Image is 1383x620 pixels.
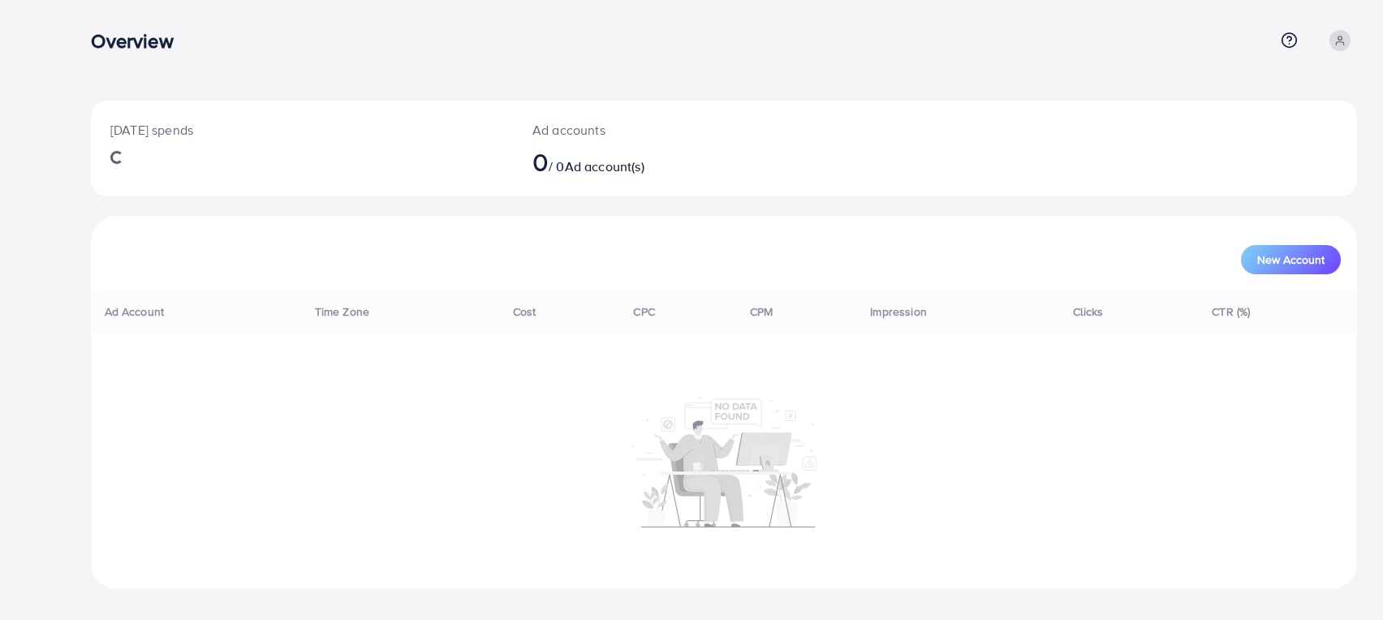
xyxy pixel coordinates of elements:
[110,120,493,140] p: [DATE] spends
[91,29,186,53] h3: Overview
[532,120,810,140] p: Ad accounts
[1257,254,1325,265] span: New Account
[565,157,644,175] span: Ad account(s)
[532,143,549,180] span: 0
[532,146,810,177] h2: / 0
[1241,245,1341,274] button: New Account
